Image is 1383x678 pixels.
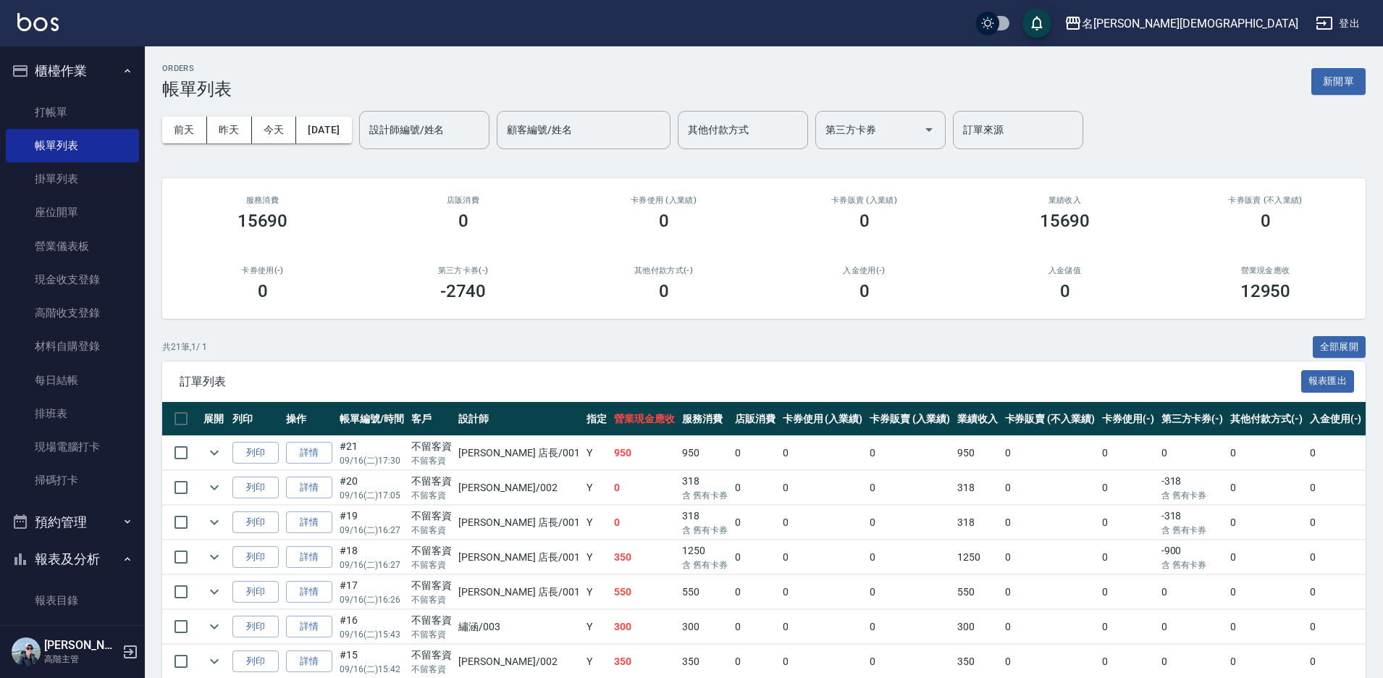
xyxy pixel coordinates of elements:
[1261,211,1271,231] h3: 0
[1161,524,1224,537] p: 含 舊有卡券
[1022,9,1051,38] button: save
[1227,471,1306,505] td: 0
[380,266,546,275] h2: 第三方卡券(-)
[162,64,232,73] h2: ORDERS
[411,489,452,502] p: 不留客資
[1001,436,1098,470] td: 0
[340,663,404,676] p: 09/16 (二) 15:42
[232,546,279,569] button: 列印
[678,610,731,644] td: 300
[659,211,669,231] h3: 0
[296,117,351,143] button: [DATE]
[682,558,728,572] p: 含 舊有卡券
[678,506,731,540] td: 318
[583,471,610,505] td: Y
[1158,540,1227,574] td: -900
[731,506,779,540] td: 0
[581,266,747,275] h2: 其他付款方式(-)
[1306,575,1366,609] td: 0
[232,477,279,499] button: 列印
[286,650,332,673] a: 詳情
[866,471,954,505] td: 0
[610,471,678,505] td: 0
[682,524,728,537] p: 含 舊有卡券
[162,117,207,143] button: 前天
[1161,558,1224,572] p: 含 舊有卡券
[610,436,678,470] td: 950
[411,648,452,663] div: 不留客資
[1306,610,1366,644] td: 0
[6,617,139,650] a: 消費分析儀表板
[1301,374,1355,388] a: 報表匯出
[180,374,1301,389] span: 訂單列表
[340,628,404,641] p: 09/16 (二) 15:43
[1227,540,1306,574] td: 0
[954,436,1001,470] td: 950
[336,471,408,505] td: #20
[286,546,332,569] a: 詳情
[6,296,139,330] a: 高階收支登錄
[1001,471,1098,505] td: 0
[232,650,279,673] button: 列印
[731,575,779,609] td: 0
[336,506,408,540] td: #19
[1311,68,1366,95] button: 新開單
[610,540,678,574] td: 350
[731,610,779,644] td: 0
[411,613,452,628] div: 不留客資
[1001,506,1098,540] td: 0
[411,593,452,606] p: 不留客資
[1082,14,1298,33] div: 名[PERSON_NAME][DEMOGRAPHIC_DATA]
[44,653,118,666] p: 高階主管
[6,129,139,162] a: 帳單列表
[954,540,1001,574] td: 1250
[286,511,332,534] a: 詳情
[6,464,139,497] a: 掃碼打卡
[411,524,452,537] p: 不留客資
[458,211,468,231] h3: 0
[17,13,59,31] img: Logo
[6,584,139,617] a: 報表目錄
[1182,196,1348,205] h2: 卡券販賣 (不入業績)
[1098,506,1158,540] td: 0
[779,575,867,609] td: 0
[610,402,678,436] th: 營業現金應收
[866,575,954,609] td: 0
[6,196,139,229] a: 座位開單
[411,558,452,572] p: 不留客資
[232,442,279,464] button: 列印
[954,506,1001,540] td: 318
[203,442,225,464] button: expand row
[336,610,408,644] td: #16
[1227,575,1306,609] td: 0
[1227,402,1306,436] th: 其他付款方式(-)
[1306,471,1366,505] td: 0
[455,436,583,470] td: [PERSON_NAME] 店長 /001
[286,616,332,638] a: 詳情
[1306,402,1366,436] th: 入金使用(-)
[954,471,1001,505] td: 318
[682,489,728,502] p: 含 舊有卡券
[859,211,870,231] h3: 0
[12,637,41,666] img: Person
[1227,610,1306,644] td: 0
[411,628,452,641] p: 不留客資
[731,402,779,436] th: 店販消費
[1001,402,1098,436] th: 卡券販賣 (不入業績)
[866,402,954,436] th: 卡券販賣 (入業績)
[340,454,404,467] p: 09/16 (二) 17:30
[411,439,452,454] div: 不留客資
[866,436,954,470] td: 0
[336,540,408,574] td: #18
[1098,436,1158,470] td: 0
[779,436,867,470] td: 0
[340,558,404,572] p: 09/16 (二) 16:27
[1227,506,1306,540] td: 0
[1001,540,1098,574] td: 0
[286,442,332,464] a: 詳情
[252,117,297,143] button: 今天
[6,230,139,263] a: 營業儀表板
[1040,211,1090,231] h3: 15690
[1158,436,1227,470] td: 0
[340,593,404,606] p: 09/16 (二) 16:26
